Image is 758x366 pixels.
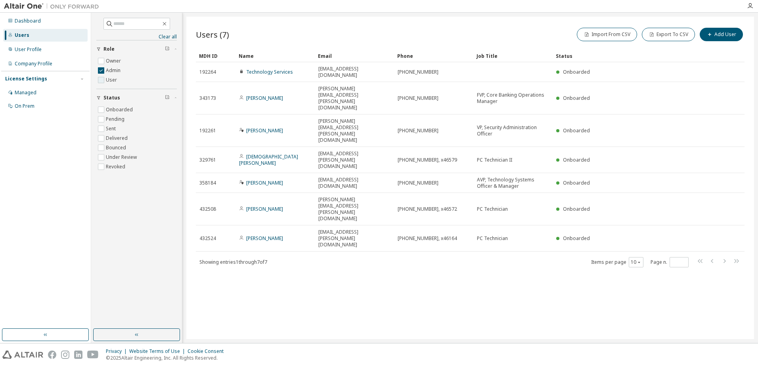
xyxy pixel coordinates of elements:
[577,28,637,41] button: Import From CSV
[106,133,129,143] label: Delivered
[318,229,390,248] span: [EMAIL_ADDRESS][PERSON_NAME][DOMAIN_NAME]
[199,259,267,265] span: Showing entries 1 through 7 of 7
[651,257,689,267] span: Page n.
[563,179,590,186] span: Onboarded
[199,206,216,212] span: 432508
[15,32,29,38] div: Users
[246,179,283,186] a: [PERSON_NAME]
[103,95,120,101] span: Status
[477,50,549,62] div: Job Title
[318,177,390,189] span: [EMAIL_ADDRESS][DOMAIN_NAME]
[199,157,216,163] span: 329761
[106,66,122,75] label: Admin
[199,69,216,75] span: 192264
[477,235,508,242] span: PC Technician
[563,69,590,75] span: Onboarded
[563,95,590,101] span: Onboarded
[129,348,188,355] div: Website Terms of Use
[106,75,119,85] label: User
[246,95,283,101] a: [PERSON_NAME]
[87,351,99,359] img: youtube.svg
[398,206,457,212] span: [PHONE_NUMBER], x46572
[246,127,283,134] a: [PERSON_NAME]
[106,348,129,355] div: Privacy
[563,127,590,134] span: Onboarded
[103,46,115,52] span: Role
[96,40,177,58] button: Role
[318,196,390,222] span: [PERSON_NAME][EMAIL_ADDRESS][PERSON_NAME][DOMAIN_NAME]
[398,128,438,134] span: [PHONE_NUMBER]
[2,351,43,359] img: altair_logo.svg
[700,28,743,41] button: Add User
[106,162,127,172] label: Revoked
[5,76,47,82] div: License Settings
[74,351,82,359] img: linkedin.svg
[199,235,216,242] span: 432524
[398,180,438,186] span: [PHONE_NUMBER]
[591,257,643,267] span: Items per page
[106,56,123,66] label: Owner
[397,50,470,62] div: Phone
[196,29,229,40] span: Users (7)
[246,69,293,75] a: Technology Services
[631,259,641,265] button: 10
[477,206,508,212] span: PC Technician
[15,61,52,67] div: Company Profile
[165,95,170,101] span: Clear filter
[477,157,512,163] span: PC Technician II
[398,157,457,163] span: [PHONE_NUMBER], x46579
[199,50,232,62] div: MDH ID
[556,50,703,62] div: Status
[106,124,117,133] label: Sent
[398,95,438,101] span: [PHONE_NUMBER]
[246,235,283,242] a: [PERSON_NAME]
[563,235,590,242] span: Onboarded
[318,86,390,111] span: [PERSON_NAME][EMAIL_ADDRESS][PERSON_NAME][DOMAIN_NAME]
[61,351,69,359] img: instagram.svg
[15,90,36,96] div: Managed
[477,124,549,137] span: VP, Security Administration Officer
[563,156,590,163] span: Onboarded
[239,153,298,166] a: [DEMOGRAPHIC_DATA][PERSON_NAME]
[106,355,228,361] p: © 2025 Altair Engineering, Inc. All Rights Reserved.
[96,89,177,107] button: Status
[48,351,56,359] img: facebook.svg
[106,114,126,124] label: Pending
[106,152,138,162] label: Under Review
[199,128,216,134] span: 192261
[477,177,549,189] span: AVP, Technology Systems Officer & Manager
[642,28,695,41] button: Export To CSV
[318,50,391,62] div: Email
[106,105,134,114] label: Onboarded
[563,206,590,212] span: Onboarded
[318,151,390,170] span: [EMAIL_ADDRESS][PERSON_NAME][DOMAIN_NAME]
[199,95,216,101] span: 343173
[199,180,216,186] span: 358184
[15,46,42,53] div: User Profile
[318,118,390,143] span: [PERSON_NAME][EMAIL_ADDRESS][PERSON_NAME][DOMAIN_NAME]
[106,143,128,152] label: Bounced
[239,50,312,62] div: Name
[477,92,549,105] span: FVP, Core Banking Operations Manager
[318,66,390,78] span: [EMAIL_ADDRESS][DOMAIN_NAME]
[15,103,34,109] div: On Prem
[398,69,438,75] span: [PHONE_NUMBER]
[96,34,177,40] a: Clear all
[165,46,170,52] span: Clear filter
[4,2,103,10] img: Altair One
[398,235,457,242] span: [PHONE_NUMBER], x46164
[188,348,228,355] div: Cookie Consent
[15,18,41,24] div: Dashboard
[246,206,283,212] a: [PERSON_NAME]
